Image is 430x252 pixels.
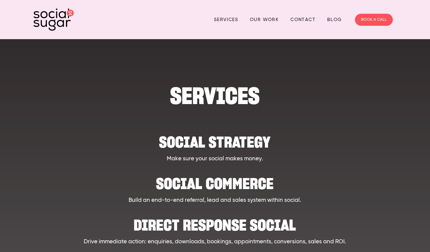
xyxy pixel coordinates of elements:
[59,129,372,149] h2: Social strategy
[355,14,393,26] a: BOOK A CALL
[59,170,372,205] a: Social Commerce Build an end-to-end referral, lead and sales system within social.
[59,212,372,246] a: Direct Response Social Drive immediate action: enquiries, downloads, bookings, appointments, conv...
[290,14,315,25] a: Contact
[250,14,279,25] a: Our Work
[59,238,372,246] p: Drive immediate action: enquiries, downloads, bookings, appointments, conversions, sales and ROI.
[59,170,372,190] h2: Social Commerce
[59,212,372,232] h2: Direct Response Social
[214,14,238,25] a: Services
[59,86,372,106] h1: SERVICES
[59,129,372,163] a: Social strategy Make sure your social makes money.
[59,155,372,163] p: Make sure your social makes money.
[33,8,74,31] img: SocialSugar
[59,196,372,205] p: Build an end-to-end referral, lead and sales system within social.
[327,14,342,25] a: Blog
